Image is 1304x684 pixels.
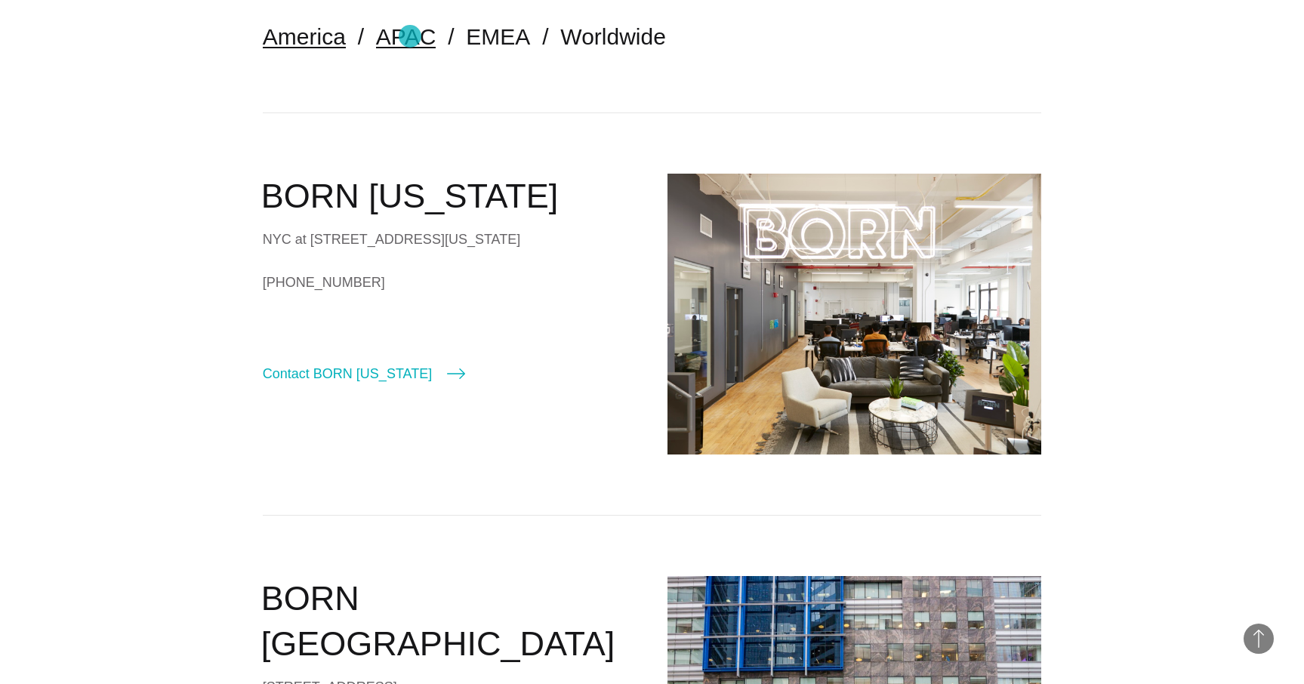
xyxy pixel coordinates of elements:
[261,576,637,667] h2: BORN [GEOGRAPHIC_DATA]
[263,271,637,294] a: [PHONE_NUMBER]
[376,24,436,49] a: APAC
[1244,624,1274,654] button: Back to Top
[466,24,530,49] a: EMEA
[263,363,465,384] a: Contact BORN [US_STATE]
[261,174,637,219] h2: BORN [US_STATE]
[263,228,637,251] div: NYC at [STREET_ADDRESS][US_STATE]
[560,24,666,49] a: Worldwide
[263,24,346,49] a: America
